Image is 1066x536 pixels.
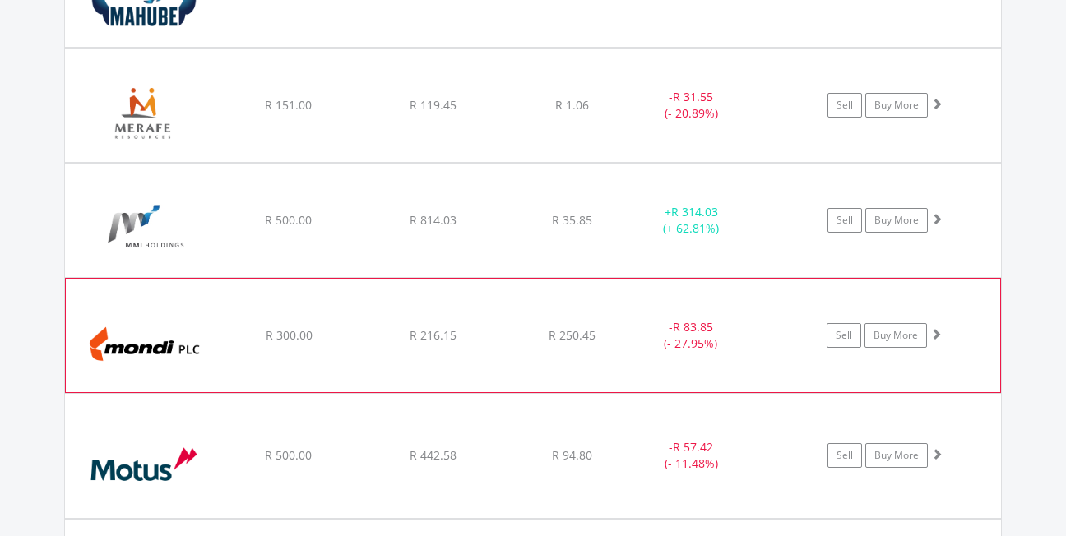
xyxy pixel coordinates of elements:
span: R 500.00 [265,447,312,463]
a: Buy More [864,323,927,348]
img: EQU.ZA.MTM.png [73,184,215,273]
span: R 500.00 [265,212,312,228]
a: Sell [827,208,862,233]
span: R 1.06 [555,97,589,113]
span: R 151.00 [265,97,312,113]
div: - (- 27.95%) [629,319,753,352]
a: Buy More [865,443,928,468]
a: Sell [827,323,861,348]
a: Sell [827,93,862,118]
div: + (+ 62.81%) [629,204,753,237]
span: R 57.42 [673,439,713,455]
div: - (- 11.48%) [629,439,753,472]
img: EQU.ZA.MRF.png [73,69,215,158]
a: Buy More [865,208,928,233]
span: R 83.85 [673,319,713,335]
span: R 442.58 [410,447,457,463]
span: R 119.45 [410,97,457,113]
span: R 31.55 [673,89,713,104]
span: R 35.85 [552,212,592,228]
span: R 300.00 [266,327,313,343]
span: R 94.80 [552,447,592,463]
span: R 314.03 [671,204,718,219]
span: R 814.03 [410,212,457,228]
span: R 250.45 [549,327,596,343]
a: Sell [827,443,862,468]
a: Buy More [865,93,928,118]
img: EQU.ZA.MTH.png [73,414,215,513]
img: EQU.ZA.MNP.png [74,299,216,388]
span: R 216.15 [410,327,457,343]
div: - (- 20.89%) [629,89,753,122]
